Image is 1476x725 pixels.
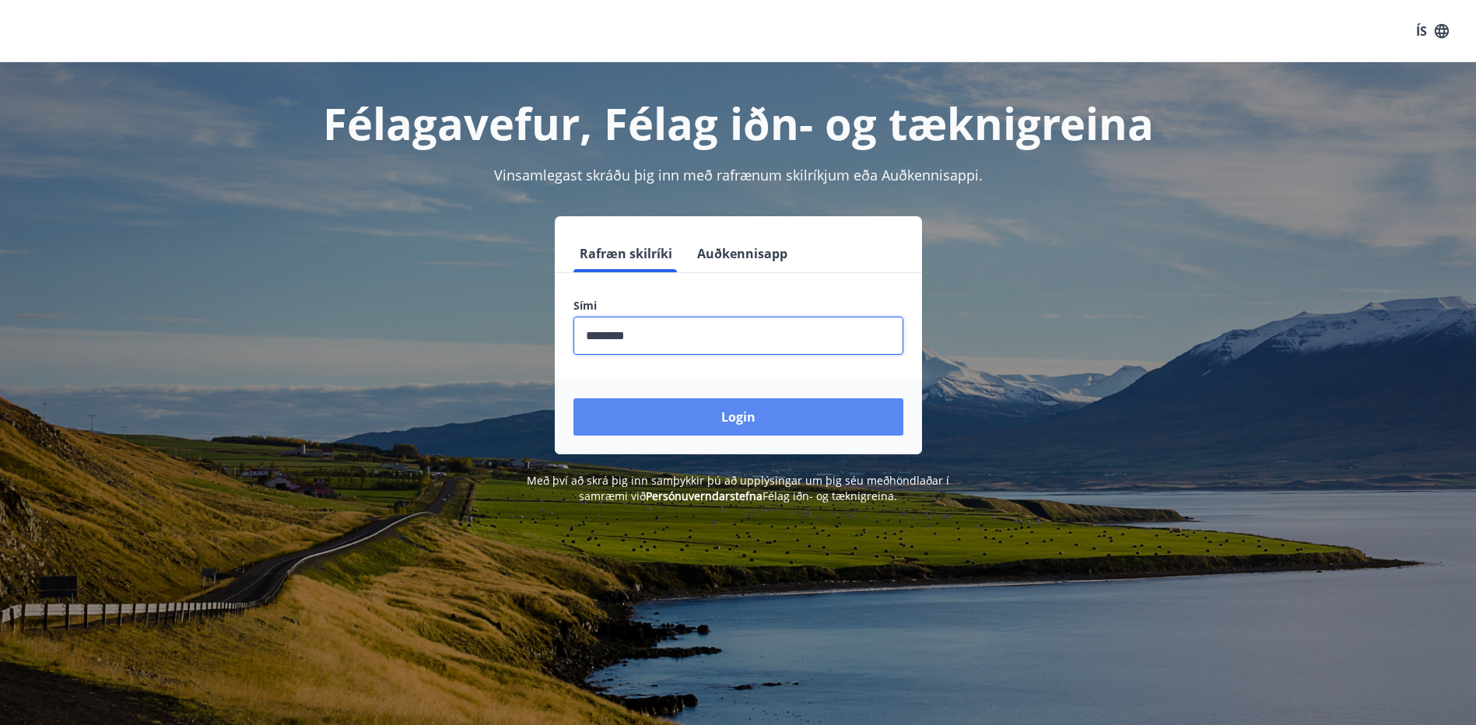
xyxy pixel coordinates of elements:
button: ÍS [1408,17,1457,45]
button: Rafræn skilríki [573,235,678,272]
label: Sími [573,298,903,313]
button: Login [573,398,903,436]
h1: Félagavefur, Félag iðn- og tæknigreina [197,93,1280,152]
span: Með því að skrá þig inn samþykkir þú að upplýsingar um þig séu meðhöndlaðar í samræmi við Félag i... [527,473,949,503]
button: Auðkennisapp [691,235,794,272]
span: Vinsamlegast skráðu þig inn með rafrænum skilríkjum eða Auðkennisappi. [494,166,983,184]
a: Persónuverndarstefna [646,489,763,503]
